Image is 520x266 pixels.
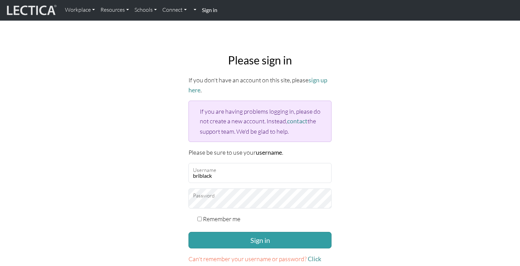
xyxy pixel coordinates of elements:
[203,214,240,224] label: Remember me
[132,3,160,17] a: Schools
[98,3,132,17] a: Resources
[188,255,307,263] span: Can't remember your username or password?
[160,3,189,17] a: Connect
[62,3,98,17] a: Workplace
[5,4,57,17] img: lecticalive
[188,147,332,157] p: Please be sure to use your .
[287,117,307,125] a: contact
[188,101,332,142] div: If you are having problems logging in, please do not create a new account. Instead, the support t...
[202,7,217,13] strong: Sign in
[199,3,220,18] a: Sign in
[188,75,332,95] p: If you don't have an account on this site, please .
[188,232,332,248] button: Sign in
[256,149,282,156] strong: username
[188,163,332,183] input: Username
[188,54,332,67] h2: Please sign in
